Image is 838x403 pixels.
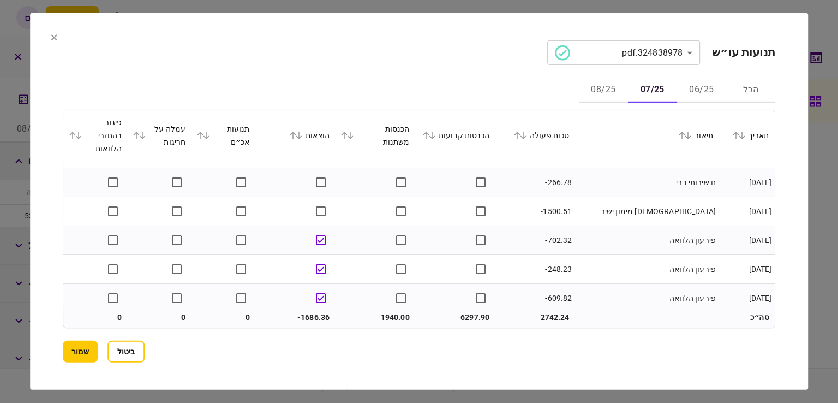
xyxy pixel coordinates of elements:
[719,306,775,328] td: סה״כ
[421,129,489,142] div: הכנסות קבועות
[255,306,335,328] td: -1686.36
[133,122,185,149] div: עמלה על חריגות
[719,168,775,197] td: [DATE]
[719,255,775,284] td: [DATE]
[495,284,574,313] td: -609.82
[575,197,719,226] td: [DEMOGRAPHIC_DATA] מימון ישיר
[191,306,255,328] td: 0
[628,77,677,103] button: 07/25
[575,284,719,313] td: פירעון הלוואה
[495,197,574,226] td: -1500.51
[575,226,719,255] td: פירעון הלוואה
[495,255,574,284] td: -248.23
[69,116,122,155] div: פיגור בהחזרי הלוואות
[495,306,574,328] td: 2742.24
[335,306,415,328] td: 1940.00
[575,168,719,197] td: ח שירותי ברי
[261,129,330,142] div: הוצאות
[415,306,495,328] td: 6297.90
[197,122,250,149] div: תנועות אכ״ם
[677,77,726,103] button: 06/25
[575,255,719,284] td: פירעון הלוואה
[63,341,98,363] button: שמור
[580,129,714,142] div: תיאור
[63,306,127,328] td: 0
[495,226,574,255] td: -702.32
[719,197,775,226] td: [DATE]
[107,341,145,363] button: ביטול
[340,122,409,149] div: הכנסות משתנות
[712,46,775,60] h2: תנועות עו״ש
[726,77,775,103] button: הכל
[719,226,775,255] td: [DATE]
[719,284,775,313] td: [DATE]
[127,306,191,328] td: 0
[724,129,769,142] div: תאריך
[555,45,683,60] div: 324838978.pdf
[500,129,569,142] div: סכום פעולה
[579,77,628,103] button: 08/25
[495,168,574,197] td: -266.78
